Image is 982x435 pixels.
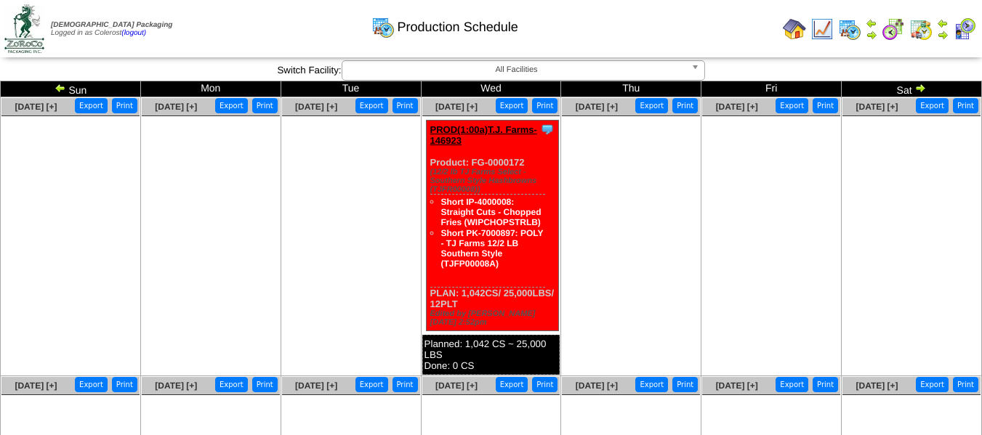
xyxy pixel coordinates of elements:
[496,98,528,113] button: Export
[435,381,478,391] a: [DATE] [+]
[155,381,197,391] a: [DATE] [+]
[215,377,248,392] button: Export
[576,102,618,112] a: [DATE] [+]
[75,377,108,392] button: Export
[295,102,337,112] a: [DATE] [+]
[532,98,558,113] button: Print
[783,17,806,41] img: home.gif
[252,377,278,392] button: Print
[937,29,949,41] img: arrowright.gif
[355,98,388,113] button: Export
[882,17,905,41] img: calendarblend.gif
[776,98,808,113] button: Export
[393,377,418,392] button: Print
[672,98,698,113] button: Print
[430,168,558,194] div: (12/2 lb TJ Farms Select - Southern Style Hashbrowns (TJFR00008))
[909,17,933,41] img: calendarinout.gif
[953,98,978,113] button: Print
[51,21,172,37] span: Logged in as Colerost
[51,21,172,29] span: [DEMOGRAPHIC_DATA] Packaging
[215,98,248,113] button: Export
[295,381,337,391] a: [DATE] [+]
[953,17,976,41] img: calendarcustomer.gif
[1,81,141,97] td: Sun
[430,124,537,146] a: PROD(1:00a)T.J. Farms-146923
[937,17,949,29] img: arrowleft.gif
[112,377,137,392] button: Print
[15,381,57,391] a: [DATE] [+]
[838,17,861,41] img: calendarprod.gif
[140,81,281,97] td: Mon
[430,309,558,327] div: Edited by [PERSON_NAME] [DATE] 2:52pm
[55,82,66,94] img: arrowleft.gif
[75,98,108,113] button: Export
[776,377,808,392] button: Export
[4,4,44,53] img: zoroco-logo-small.webp
[252,98,278,113] button: Print
[435,102,478,112] a: [DATE] [+]
[635,377,668,392] button: Export
[441,228,544,269] a: Short PK-7000897: POLY - TJ Farms 12/2 LB Southern Style (TJFP00008A)
[635,98,668,113] button: Export
[813,98,838,113] button: Print
[281,81,421,97] td: Tue
[866,17,877,29] img: arrowleft.gif
[856,381,898,391] a: [DATE] [+]
[112,98,137,113] button: Print
[422,335,560,375] div: Planned: 1,042 CS ~ 25,000 LBS Done: 0 CS
[701,81,842,97] td: Fri
[953,377,978,392] button: Print
[561,81,701,97] td: Thu
[355,377,388,392] button: Export
[856,102,898,112] a: [DATE] [+]
[421,81,561,97] td: Wed
[371,15,395,38] img: calendarprod.gif
[916,377,949,392] button: Export
[842,81,982,97] td: Sat
[576,381,618,391] a: [DATE] [+]
[426,121,558,331] div: Product: FG-0000172 PLAN: 1,042CS / 25,000LBS / 12PLT
[441,197,542,227] a: Short IP-4000008: Straight Cuts - Chopped Fries (WIPCHOPSTRLB)
[916,98,949,113] button: Export
[121,29,146,37] a: (logout)
[348,61,685,78] span: All Facilities
[393,98,418,113] button: Print
[914,82,926,94] img: arrowright.gif
[532,377,558,392] button: Print
[155,102,197,112] a: [DATE] [+]
[398,20,518,35] span: Production Schedule
[496,377,528,392] button: Export
[540,122,555,137] img: Tooltip
[716,381,758,391] a: [DATE] [+]
[866,29,877,41] img: arrowright.gif
[716,102,758,112] a: [DATE] [+]
[15,102,57,112] a: [DATE] [+]
[810,17,834,41] img: line_graph.gif
[813,377,838,392] button: Print
[672,377,698,392] button: Print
